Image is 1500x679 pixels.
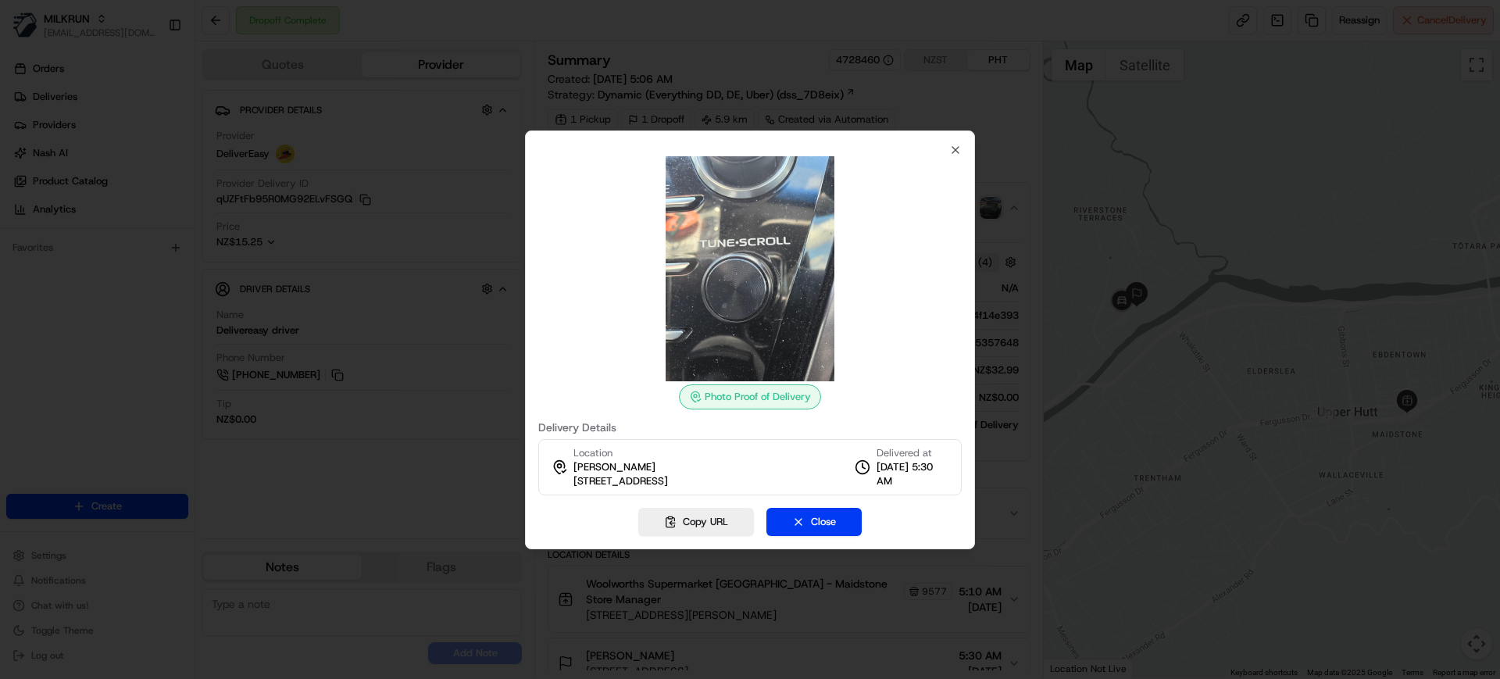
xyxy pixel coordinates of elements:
[538,422,962,433] label: Delivery Details
[638,508,754,536] button: Copy URL
[637,156,862,381] img: photo_proof_of_delivery image
[679,384,821,409] div: Photo Proof of Delivery
[573,474,668,488] span: [STREET_ADDRESS]
[877,460,948,488] span: [DATE] 5:30 AM
[573,446,612,460] span: Location
[573,460,655,474] span: [PERSON_NAME]
[877,446,948,460] span: Delivered at
[766,508,862,536] button: Close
